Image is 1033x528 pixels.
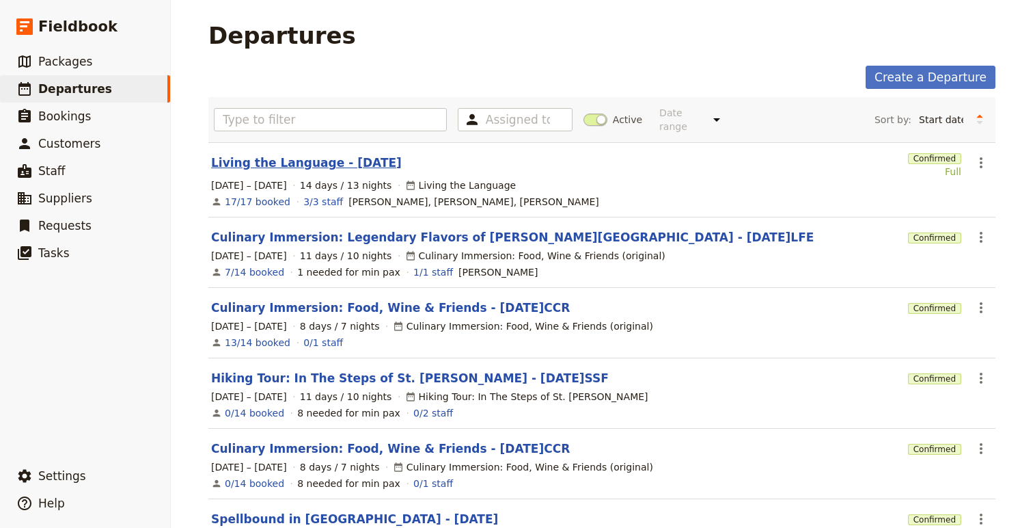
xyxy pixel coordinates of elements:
[38,137,100,150] span: Customers
[300,319,380,333] span: 8 days / 7 nights
[38,469,86,483] span: Settings
[613,113,642,127] span: Active
[38,82,112,96] span: Departures
[486,111,550,128] input: Assigned to
[969,151,993,174] button: Actions
[303,195,343,209] a: 3/3 staff
[208,22,356,49] h1: Departures
[214,108,447,131] input: Type to filter
[458,265,538,279] span: Susy Patrito
[211,511,498,527] a: Spellbound in [GEOGRAPHIC_DATA] - [DATE]
[38,16,118,37] span: Fieldbook
[300,249,392,263] span: 11 days / 10 nights
[225,406,284,420] a: View the bookings for this departure
[38,109,91,123] span: Bookings
[225,195,290,209] a: View the bookings for this departure
[874,113,911,127] span: Sort by:
[225,477,284,490] a: View the bookings for this departure
[393,460,653,474] div: Culinary Immersion: Food, Wine & Friends (original)
[405,390,648,404] div: Hiking Tour: In The Steps of St. [PERSON_NAME]
[225,336,290,349] a: View the bookings for this departure
[969,437,993,460] button: Actions
[908,514,961,525] span: Confirmed
[300,390,392,404] span: 11 days / 10 nights
[38,219,92,233] span: Requests
[38,192,92,205] span: Suppliers
[348,195,599,209] span: Giulia Massetti, Emma Sarti, Franco Locatelli
[413,477,453,490] a: 0/1 staff
[211,179,287,192] span: [DATE] – [DATE]
[38,246,70,260] span: Tasks
[413,406,453,420] a: 0/2 staff
[211,300,570,316] a: Culinary Immersion: Food, Wine & Friends - [DATE]CCR
[908,303,961,314] span: Confirmed
[297,477,400,490] div: 8 needed for min pax
[211,319,287,333] span: [DATE] – [DATE]
[211,390,287,404] span: [DATE] – [DATE]
[38,497,65,510] span: Help
[405,249,665,263] div: Culinary Immersion: Food, Wine & Friends (original)
[913,109,969,130] select: Sort by:
[211,440,570,457] a: Culinary Immersion: Food, Wine & Friends - [DATE]CCR
[211,229,814,246] a: Culinary Immersion: Legendary Flavors of [PERSON_NAME][GEOGRAPHIC_DATA] - [DATE]LFE
[297,265,400,279] div: 1 needed for min pax
[300,179,392,192] span: 14 days / 13 nights
[297,406,400,420] div: 8 needed for min pax
[300,460,380,474] span: 8 days / 7 nights
[908,373,961,384] span: Confirmed
[211,155,402,171] a: Living the Language - [DATE]
[225,265,284,279] a: View the bookings for this departure
[405,179,516,192] div: Living the Language
[303,336,343,349] a: 0/1 staff
[413,265,453,279] a: 1/1 staff
[969,109,990,130] button: Change sort direction
[969,367,993,390] button: Actions
[866,66,995,89] a: Create a Departure
[908,233,961,243] span: Confirmed
[969,226,993,249] button: Actions
[969,296,993,319] button: Actions
[393,319,653,333] div: Culinary Immersion: Food, Wine & Friends (original)
[211,249,287,263] span: [DATE] – [DATE]
[908,444,961,455] span: Confirmed
[211,370,609,386] a: Hiking Tour: In The Steps of St. [PERSON_NAME] - [DATE]SSF
[211,460,287,474] span: [DATE] – [DATE]
[38,55,92,68] span: Packages
[908,165,961,179] div: Full
[38,164,66,178] span: Staff
[908,153,961,164] span: Confirmed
